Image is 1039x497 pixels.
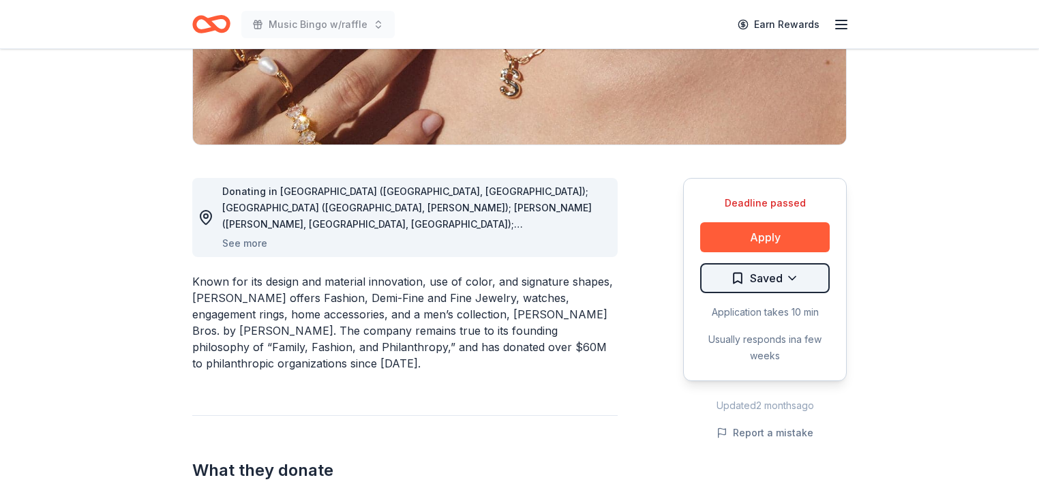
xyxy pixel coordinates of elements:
[192,8,230,40] a: Home
[683,397,847,414] div: Updated 2 months ago
[241,11,395,38] button: Music Bingo w/raffle
[729,12,828,37] a: Earn Rewards
[700,195,830,211] div: Deadline passed
[717,425,813,441] button: Report a mistake
[700,304,830,320] div: Application takes 10 min
[700,222,830,252] button: Apply
[700,331,830,364] div: Usually responds in a few weeks
[269,16,367,33] span: Music Bingo w/raffle
[192,273,618,372] div: Known for its design and material innovation, use of color, and signature shapes, [PERSON_NAME] o...
[750,269,783,287] span: Saved
[700,263,830,293] button: Saved
[222,235,267,252] button: See more
[192,460,618,481] h2: What they donate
